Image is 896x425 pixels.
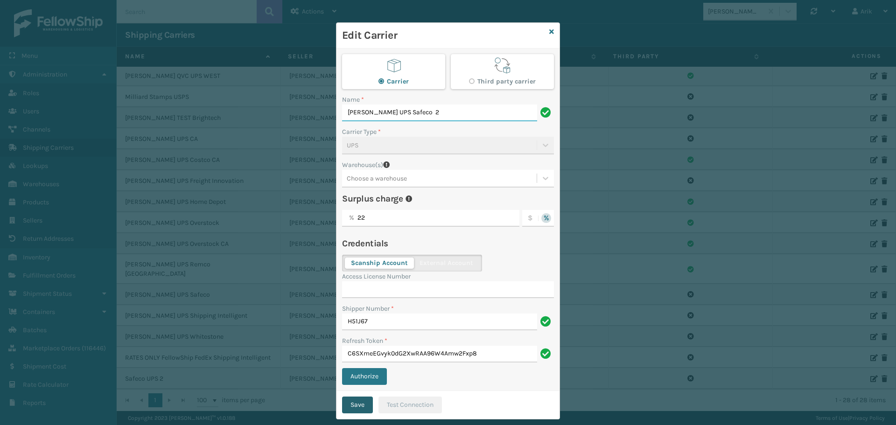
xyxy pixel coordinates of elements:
[342,127,381,137] label: Carrier Type
[413,258,479,269] button: External Account
[342,95,364,105] label: Name
[342,210,519,227] input: 0
[342,160,383,170] label: Warehouse(s)
[342,193,403,204] h4: Surplus charge
[469,77,536,85] label: Third party carrier
[342,238,554,249] h4: Credentials
[342,304,394,314] label: Shipper Number
[342,372,392,380] a: Authorize
[349,210,354,226] p: %
[378,77,409,85] label: Carrier
[347,174,407,183] div: Choose a warehouse
[342,336,387,346] label: Refresh Token
[342,272,411,281] label: Access License Number
[342,397,373,413] button: Save
[342,28,546,42] h3: Edit Carrier
[378,397,442,413] button: Test Connection
[345,258,414,269] button: Scanship Account
[342,368,387,385] button: Authorize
